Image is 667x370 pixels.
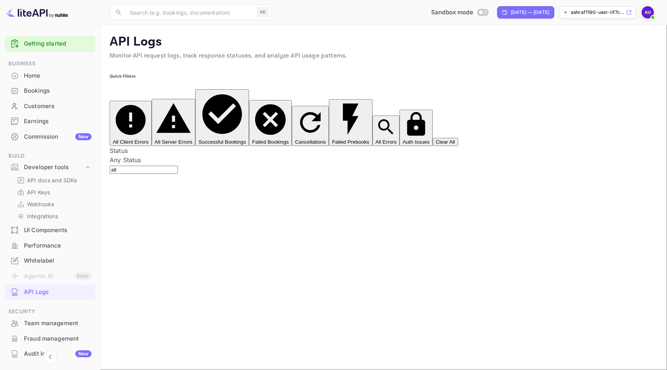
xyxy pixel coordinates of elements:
[5,253,95,268] a: Whitelabel
[5,238,95,253] a: Performance
[110,34,658,50] p: API Logs
[433,138,458,146] button: Clear All
[110,101,152,146] button: All Client Errors
[110,73,658,80] h6: Quick Filters
[27,212,58,220] p: Integrations
[5,238,95,253] div: Performance
[24,334,91,343] div: Fraud management
[5,68,95,83] a: Home
[5,253,95,268] div: Whitelabel
[24,256,91,265] div: Whitelabel
[14,187,92,198] div: API Keys
[5,99,95,113] a: Customers
[24,71,91,80] div: Home
[5,285,95,300] div: API Logs
[5,307,95,316] span: Security
[24,226,91,235] div: UI Components
[400,110,433,146] button: Auth Issues
[14,199,92,210] div: Webhooks
[5,152,95,160] span: Build
[75,133,91,140] div: New
[110,51,658,61] p: Monitor API request logs, track response statuses, and analyze API usage patterns.
[17,188,89,196] a: API Keys
[24,350,91,358] div: Audit logs
[27,176,77,184] p: API docs and SDKs
[5,161,95,174] div: Developer tools
[24,319,91,328] div: Team management
[43,350,57,364] button: Collapse navigation
[27,188,50,196] p: API Keys
[257,7,269,17] div: ⌘K
[5,285,95,299] a: API Logs
[5,114,95,129] div: Earnings
[75,350,91,357] div: New
[5,83,95,98] a: Bookings
[571,9,625,16] p: ashraf1190-user-lif7c....
[292,106,329,146] button: Cancellations
[24,288,91,297] div: API Logs
[5,346,95,362] div: Audit logsNew
[17,176,89,184] a: API docs and SDKs
[372,115,400,146] button: All Errors
[329,99,372,146] button: Failed Prebooks
[24,39,91,48] a: Getting started
[642,6,654,19] img: Ashraf1190 User
[24,102,91,111] div: Customers
[5,331,95,346] a: Fraud management
[6,6,68,19] img: LiteAPI logo
[24,132,91,141] div: Commission
[152,99,196,146] button: All Server Errors
[5,223,95,237] a: UI Components
[125,5,254,20] input: Search (e.g. bookings, documentation)
[5,36,95,52] div: Getting started
[5,223,95,238] div: UI Components
[5,316,95,330] a: Team management
[17,212,89,220] a: Integrations
[5,129,95,144] a: CommissionNew
[428,8,491,17] div: Switch to Production mode
[431,8,473,17] span: Sandbox mode
[27,200,54,208] p: Webhooks
[17,200,89,208] a: Webhooks
[110,155,658,165] div: Any Status
[24,163,84,172] div: Developer tools
[24,241,91,250] div: Performance
[24,87,91,95] div: Bookings
[511,9,549,16] div: [DATE] — [DATE]
[14,175,92,186] div: API docs and SDKs
[14,210,92,222] div: Integrations
[5,346,95,361] a: Audit logsNew
[110,147,128,154] label: Status
[249,100,292,146] button: Failed Bookings
[5,99,95,114] div: Customers
[5,114,95,128] a: Earnings
[5,59,95,68] span: Business
[5,331,95,346] div: Fraud management
[24,117,91,126] div: Earnings
[195,89,249,146] button: Successful Bookings
[5,316,95,331] div: Team management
